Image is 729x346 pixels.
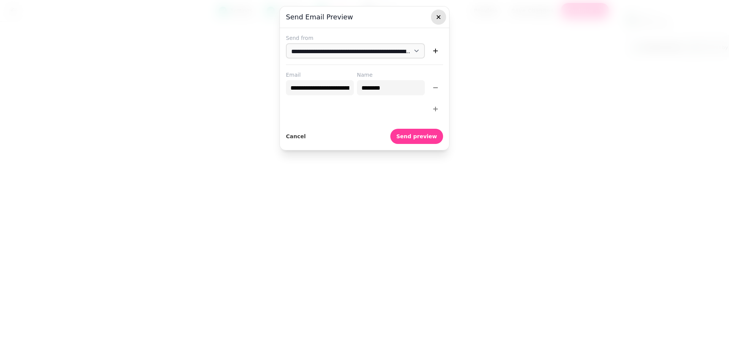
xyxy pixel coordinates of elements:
label: Send from [286,34,443,42]
div: Domain: [URL] [20,20,54,26]
span: Send preview [396,134,437,139]
span: Cancel [286,134,306,139]
button: Cancel [286,129,306,144]
div: Domain Overview [29,45,68,50]
img: logo_orange.svg [12,12,18,18]
div: Keywords by Traffic [84,45,128,50]
div: v 4.0.25 [21,12,37,18]
h3: Send email preview [286,13,443,22]
img: tab_domain_overview_orange.svg [21,44,27,50]
label: Name [357,71,425,79]
img: tab_keywords_by_traffic_grey.svg [76,44,82,50]
button: Send preview [390,129,443,144]
img: website_grey.svg [12,20,18,26]
label: Email [286,71,354,79]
